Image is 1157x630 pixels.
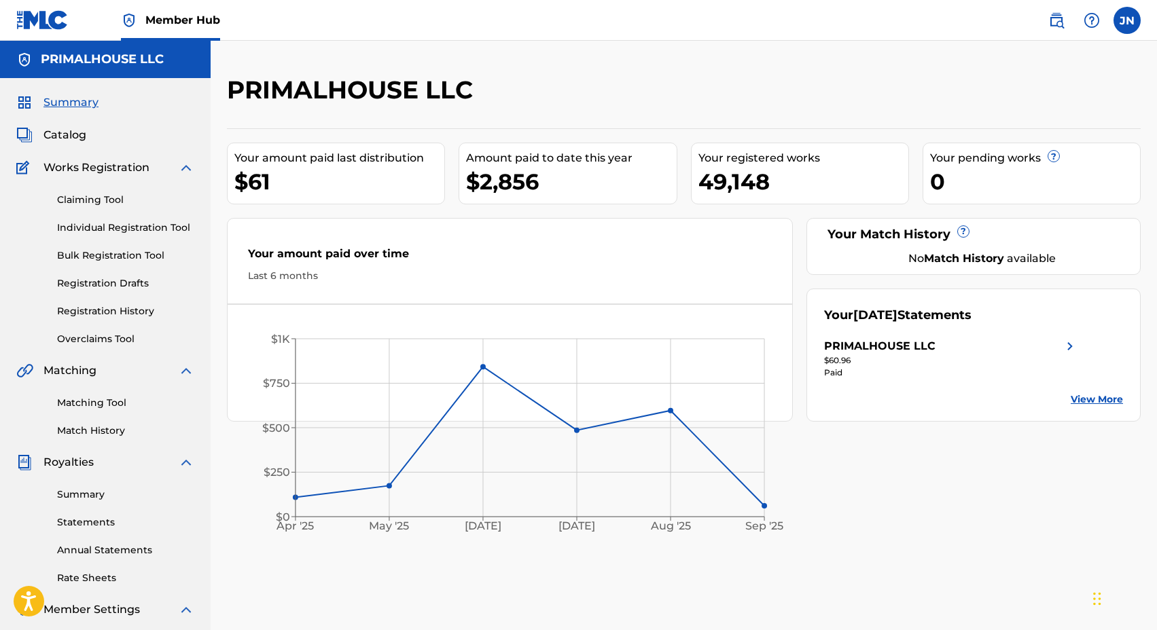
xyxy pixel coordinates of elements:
div: 49,148 [698,166,908,197]
span: ? [1048,151,1059,162]
h5: PRIMALHOUSE LLC [41,52,164,67]
div: $2,856 [466,166,676,197]
span: Catalog [43,127,86,143]
div: Paid [824,367,1078,379]
div: $61 [234,166,444,197]
img: expand [178,160,194,176]
img: Catalog [16,127,33,143]
div: Your pending works [930,150,1140,166]
div: Last 6 months [248,269,772,283]
iframe: Resource Center [1119,416,1157,525]
span: ? [958,226,969,237]
div: No available [841,251,1123,267]
img: expand [178,601,194,618]
img: Top Rightsholder [121,12,137,29]
div: Your registered works [698,150,908,166]
div: PRIMALHOUSE LLC [824,338,936,354]
tspan: May '25 [370,520,410,533]
h2: PRIMALHOUSE LLC [227,75,480,105]
tspan: [DATE] [559,520,596,533]
a: PRIMALHOUSE LLCright chevron icon$60.96Paid [824,338,1078,379]
tspan: $250 [264,466,290,479]
div: Help [1078,7,1105,34]
tspan: Sep '25 [746,520,784,533]
img: search [1048,12,1065,29]
span: Works Registration [43,160,149,176]
a: Bulk Registration Tool [57,248,194,263]
a: Summary [57,487,194,502]
div: Your Match History [824,225,1123,244]
a: Registration Drafts [57,276,194,291]
span: Royalties [43,454,94,470]
a: Public Search [1043,7,1070,34]
a: Statements [57,515,194,530]
tspan: $1K [271,333,290,346]
img: Matching [16,363,33,379]
a: Claiming Tool [57,193,194,207]
div: User Menu [1114,7,1141,34]
div: 0 [930,166,1140,197]
img: expand [178,454,194,470]
tspan: Apr '25 [277,520,315,533]
img: Summary [16,94,33,111]
img: MLC Logo [16,10,69,30]
img: expand [178,363,194,379]
a: Annual Statements [57,543,194,557]
div: Drag [1093,578,1101,619]
tspan: $0 [276,511,290,523]
a: Registration History [57,304,194,318]
div: Your amount paid last distribution [234,150,444,166]
a: Matching Tool [57,396,194,410]
span: Matching [43,363,96,379]
img: help [1084,12,1100,29]
tspan: Aug '25 [650,520,691,533]
img: right chevron icon [1062,338,1078,354]
span: [DATE] [853,308,897,322]
a: SummarySummary [16,94,99,111]
tspan: [DATE] [465,520,501,533]
img: Works Registration [16,160,34,176]
a: View More [1071,392,1123,407]
a: Match History [57,424,194,438]
span: Member Hub [145,12,220,28]
iframe: Chat Widget [1089,565,1157,630]
tspan: $500 [262,422,290,434]
a: Overclaims Tool [57,332,194,346]
a: CatalogCatalog [16,127,86,143]
span: Member Settings [43,601,140,618]
strong: Match History [924,252,1004,265]
tspan: $750 [263,377,290,390]
img: Accounts [16,52,33,68]
div: Your amount paid over time [248,246,772,269]
a: Rate Sheets [57,571,194,585]
div: Amount paid to date this year [466,150,676,166]
div: Your Statements [824,306,972,325]
span: Summary [43,94,99,111]
a: Individual Registration Tool [57,221,194,235]
div: $60.96 [824,354,1078,367]
img: Royalties [16,454,33,470]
